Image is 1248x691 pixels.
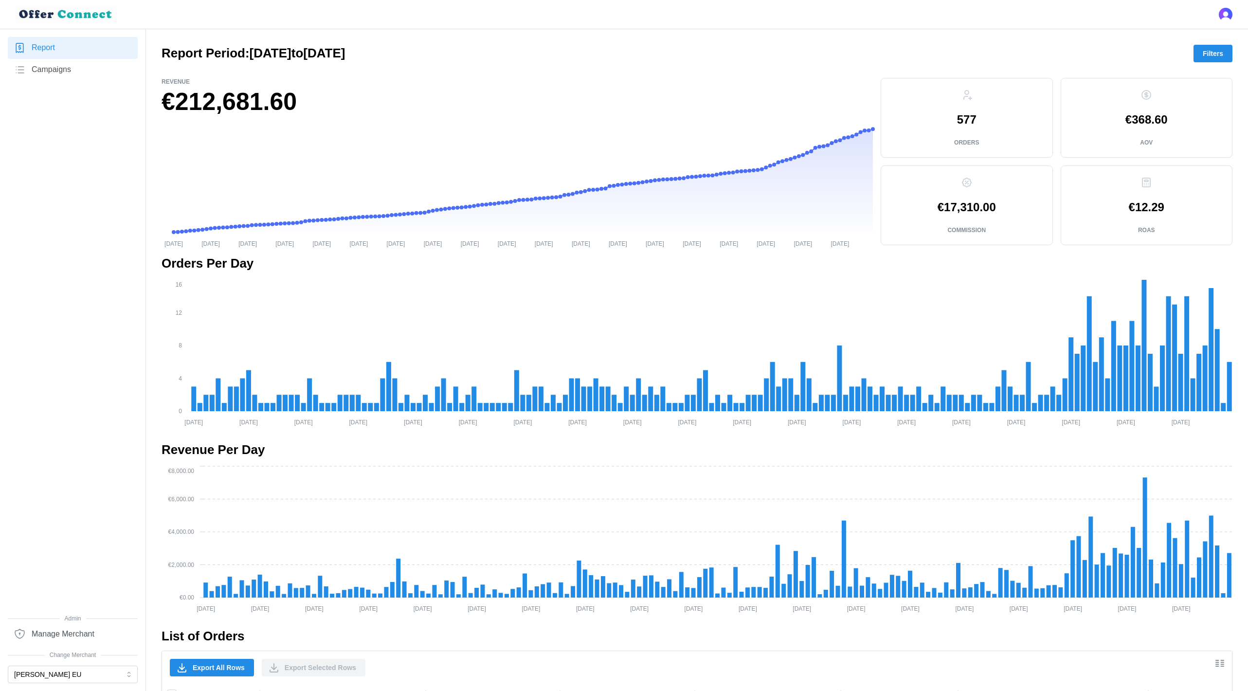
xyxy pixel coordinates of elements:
[1125,114,1168,126] p: €368.60
[1010,605,1028,612] tspan: [DATE]
[630,605,649,612] tspan: [DATE]
[1203,45,1223,62] span: Filters
[733,418,751,425] tspan: [DATE]
[8,59,138,81] a: Campaigns
[184,418,203,425] tspan: [DATE]
[468,605,486,612] tspan: [DATE]
[168,468,195,474] tspan: €8,000.00
[1194,45,1232,62] button: Filters
[1062,418,1080,425] tspan: [DATE]
[8,37,138,59] a: Report
[954,139,979,147] p: Orders
[162,441,1232,458] h2: Revenue Per Day
[1117,418,1135,425] tspan: [DATE]
[193,659,245,676] span: Export All Rows
[312,240,331,247] tspan: [DATE]
[498,240,516,247] tspan: [DATE]
[720,240,738,247] tspan: [DATE]
[947,226,986,235] p: Commission
[1172,605,1191,612] tspan: [DATE]
[168,496,195,503] tspan: €6,000.00
[16,6,117,23] img: loyalBe Logo
[262,659,365,676] button: Export Selected Rows
[461,240,479,247] tspan: [DATE]
[535,240,553,247] tspan: [DATE]
[957,114,977,126] p: 577
[251,605,270,612] tspan: [DATE]
[305,605,324,612] tspan: [DATE]
[901,605,920,612] tspan: [DATE]
[646,240,664,247] tspan: [DATE]
[32,42,55,54] span: Report
[793,605,811,612] tspan: [DATE]
[683,240,701,247] tspan: [DATE]
[1118,605,1137,612] tspan: [DATE]
[32,628,94,640] span: Manage Merchant
[168,528,195,535] tspan: €4,000.00
[349,240,368,247] tspan: [DATE]
[513,418,532,425] tspan: [DATE]
[1212,655,1228,672] button: Show/Hide columns
[1138,226,1155,235] p: ROAS
[162,86,873,118] h1: €212,681.60
[1140,139,1153,147] p: AOV
[938,201,996,213] p: €17,310.00
[179,375,182,382] tspan: 4
[8,623,138,645] a: Manage Merchant
[275,240,294,247] tspan: [DATE]
[162,255,1232,272] h2: Orders Per Day
[179,342,182,349] tspan: 8
[176,281,182,288] tspan: 16
[794,240,812,247] tspan: [DATE]
[8,651,138,660] span: Change Merchant
[897,418,916,425] tspan: [DATE]
[843,418,861,425] tspan: [DATE]
[576,605,595,612] tspan: [DATE]
[1064,605,1082,612] tspan: [DATE]
[831,240,849,247] tspan: [DATE]
[164,240,183,247] tspan: [DATE]
[678,418,697,425] tspan: [DATE]
[757,240,775,247] tspan: [DATE]
[238,240,257,247] tspan: [DATE]
[8,666,138,683] button: [PERSON_NAME] EU
[294,418,313,425] tspan: [DATE]
[955,605,974,612] tspan: [DATE]
[201,240,220,247] tspan: [DATE]
[568,418,587,425] tspan: [DATE]
[739,605,757,612] tspan: [DATE]
[572,240,590,247] tspan: [DATE]
[349,418,367,425] tspan: [DATE]
[685,605,703,612] tspan: [DATE]
[179,408,182,415] tspan: 0
[359,605,378,612] tspan: [DATE]
[424,240,442,247] tspan: [DATE]
[170,659,254,676] button: Export All Rows
[8,614,138,623] span: Admin
[1219,8,1232,21] img: 's logo
[197,605,215,612] tspan: [DATE]
[459,418,477,425] tspan: [DATE]
[522,605,541,612] tspan: [DATE]
[1172,418,1190,425] tspan: [DATE]
[788,418,806,425] tspan: [DATE]
[1007,418,1026,425] tspan: [DATE]
[162,78,873,86] p: Revenue
[952,418,971,425] tspan: [DATE]
[32,64,71,76] span: Campaigns
[168,562,195,568] tspan: €2,000.00
[414,605,432,612] tspan: [DATE]
[404,418,422,425] tspan: [DATE]
[623,418,642,425] tspan: [DATE]
[180,594,194,601] tspan: €0.00
[609,240,627,247] tspan: [DATE]
[847,605,866,612] tspan: [DATE]
[162,45,345,62] h2: Report Period: [DATE] to [DATE]
[1219,8,1232,21] button: Open user button
[285,659,356,676] span: Export Selected Rows
[176,309,182,316] tspan: 12
[387,240,405,247] tspan: [DATE]
[162,628,1232,645] h2: List of Orders
[1129,201,1164,213] p: €12.29
[239,418,258,425] tspan: [DATE]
